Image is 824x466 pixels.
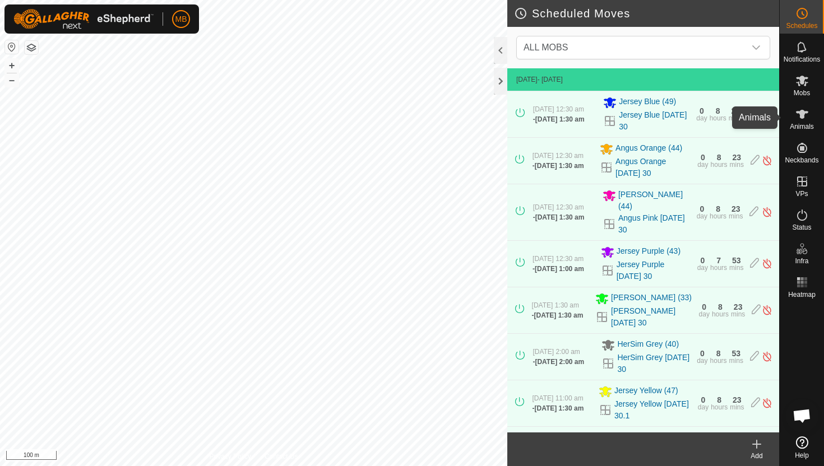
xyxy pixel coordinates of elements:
[611,292,692,305] span: [PERSON_NAME] (33)
[175,13,187,25] span: MB
[5,40,18,54] button: Reset Map
[535,213,585,221] span: [DATE] 1:30 am
[762,397,772,409] img: Turn off schedule move
[533,114,585,124] div: -
[734,451,779,461] div: Add
[734,303,743,311] div: 23
[710,115,726,122] div: hours
[700,257,705,264] div: 0
[532,301,579,309] span: [DATE] 1:30 am
[710,213,726,220] div: hours
[614,385,678,398] span: Jersey Yellow (47)
[700,349,705,357] div: 0
[716,349,721,357] div: 8
[209,451,251,462] a: Privacy Policy
[533,394,584,402] span: [DATE] 11:00 am
[619,109,689,133] a: Jersey Blue [DATE] 30
[780,432,824,463] a: Help
[615,156,691,179] a: Angus Orange [DATE] 30
[535,115,585,123] span: [DATE] 1:30 am
[701,153,705,161] div: 0
[611,305,692,329] a: [PERSON_NAME] [DATE] 30
[697,264,708,271] div: day
[717,153,721,161] div: 8
[700,107,704,115] div: 0
[732,257,741,264] div: 53
[533,264,584,274] div: -
[731,311,745,318] div: mins
[762,155,772,166] img: Turn off schedule move
[533,161,584,171] div: -
[710,264,727,271] div: hours
[711,404,728,411] div: hours
[729,213,743,220] div: mins
[696,115,707,122] div: day
[790,123,814,130] span: Animals
[698,404,709,411] div: day
[697,161,708,168] div: day
[702,303,706,311] div: 0
[795,190,808,197] span: VPs
[795,258,808,264] span: Infra
[730,161,744,168] div: mins
[5,73,18,87] button: –
[729,264,743,271] div: mins
[535,404,584,412] span: [DATE] 1:30 am
[786,22,817,29] span: Schedules
[533,203,584,211] span: [DATE] 12:30 am
[733,396,742,404] div: 23
[13,9,154,29] img: Gallagher Logo
[25,41,38,54] button: Map Layers
[762,206,772,218] img: Turn off schedule move
[538,76,563,83] span: - [DATE]
[532,310,584,320] div: -
[729,357,743,364] div: mins
[792,224,811,231] span: Status
[784,56,820,63] span: Notifications
[534,311,584,319] span: [DATE] 1:30 am
[732,107,740,115] div: 23
[618,189,690,212] span: [PERSON_NAME] (44)
[519,36,745,59] span: ALL MOBS
[617,431,673,445] span: Cow Yellow (60)
[732,349,740,357] div: 53
[732,205,740,213] div: 23
[514,7,779,20] h2: Scheduled Moves
[5,59,18,72] button: +
[762,351,772,362] img: Turn off schedule move
[697,357,707,364] div: day
[535,265,584,273] span: [DATE] 1:00 am
[265,451,298,462] a: Contact Us
[794,90,810,96] span: Mobs
[710,357,727,364] div: hours
[716,107,720,115] div: 8
[533,152,584,160] span: [DATE] 12:30 am
[699,311,710,318] div: day
[716,205,720,213] div: 8
[718,303,723,311] div: 8
[533,403,584,413] div: -
[700,205,704,213] div: 0
[617,338,679,352] span: HerSim Grey (40)
[701,396,706,404] div: 0
[619,96,676,109] span: Jersey Blue (49)
[716,257,721,264] div: 7
[617,352,690,375] a: HerSim Grey [DATE] 30
[535,162,584,170] span: [DATE] 1:30 am
[535,358,584,366] span: [DATE] 2:00 am
[785,157,818,164] span: Neckbands
[730,404,744,411] div: mins
[785,399,819,432] a: Open chat
[615,142,682,156] span: Angus Orange (44)
[533,212,585,222] div: -
[711,161,728,168] div: hours
[533,357,584,367] div: -
[524,43,568,52] span: ALL MOBS
[795,452,809,459] span: Help
[717,396,721,404] div: 8
[762,108,772,120] img: Turn off schedule move
[729,115,743,122] div: mins
[788,291,816,298] span: Heatmap
[762,304,772,316] img: Turn off schedule move
[762,258,772,269] img: Turn off schedule move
